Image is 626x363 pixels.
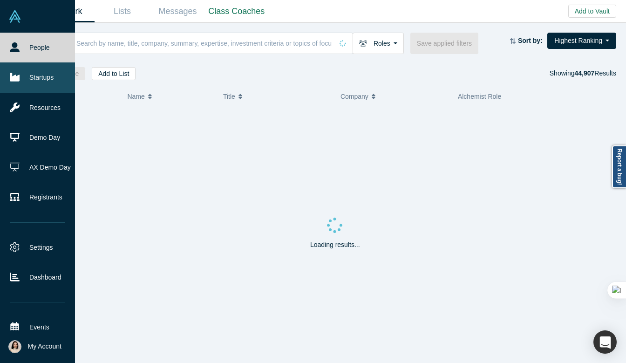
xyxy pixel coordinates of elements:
strong: Sort by: [518,37,543,44]
button: Roles [353,33,404,54]
span: Title [223,87,235,106]
button: Add to Vault [568,5,616,18]
span: Name [127,87,144,106]
p: Loading results... [310,240,360,250]
button: Save applied filters [410,33,478,54]
a: Messages [150,0,205,22]
button: My Account [8,340,61,353]
span: Alchemist Role [458,93,501,100]
span: My Account [28,342,61,351]
button: Highest Ranking [547,33,616,49]
input: Search by name, title, company, summary, expertise, investment criteria or topics of focus [75,32,333,54]
img: Yukai Chen's Account [8,340,21,353]
a: Lists [95,0,150,22]
button: Name [127,87,213,106]
span: Company [340,87,368,106]
button: Add to List [92,67,136,80]
img: Alchemist Vault Logo [8,10,21,23]
a: Class Coaches [205,0,268,22]
button: Title [223,87,331,106]
div: Showing [550,67,616,80]
a: Report a bug! [612,145,626,188]
strong: 44,907 [574,69,594,77]
button: Company [340,87,448,106]
span: Results [574,69,616,77]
